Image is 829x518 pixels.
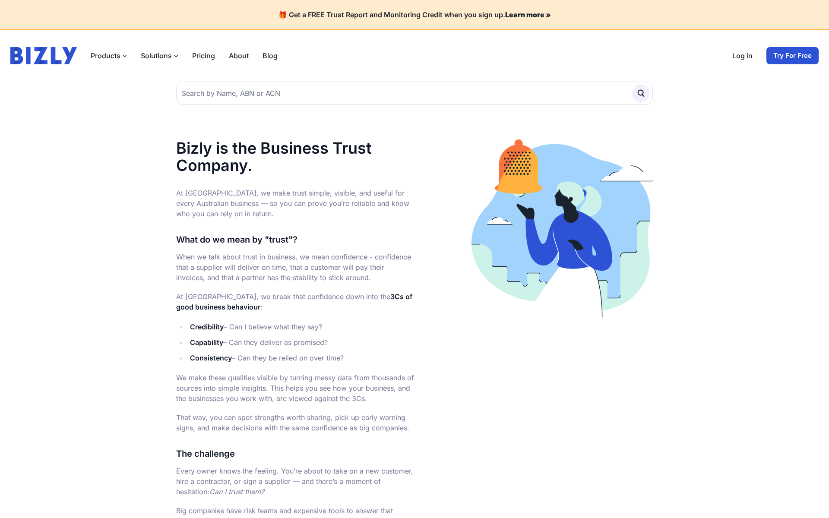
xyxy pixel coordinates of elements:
[91,51,127,61] button: Products
[176,412,414,433] p: That way, you can spot strengths worth sharing, pick up early warning signs, and make decisions w...
[190,338,223,347] strong: Capability
[766,47,819,64] a: Try For Free
[176,292,412,311] strong: 3Cs of good business behaviour
[187,321,414,333] li: – Can I believe what they say?
[187,336,414,348] li: – Can they deliver as promised?
[192,51,215,61] a: Pricing
[176,447,414,461] h3: The challenge
[187,352,414,364] li: – Can they be relied on over time?
[176,233,414,246] h3: What do we mean by "trust"?
[732,51,753,61] a: Log in
[190,354,232,362] strong: Consistency
[190,322,224,331] strong: Credibility
[176,252,414,283] p: When we talk about trust in business, we mean confidence - confidence that a supplier will delive...
[176,373,414,404] p: We make these qualities visible by turning messy data from thousands of sources into simple insig...
[505,10,551,19] a: Learn more »
[229,51,249,61] a: About
[176,291,414,312] p: At [GEOGRAPHIC_DATA], we break that confidence down into the :
[10,10,819,19] h4: 🎁 Get a FREE Trust Report and Monitoring Credit when you sign up.
[176,188,414,219] p: At [GEOGRAPHIC_DATA], we make trust simple, visible, and useful for every Australian business — s...
[141,51,178,61] button: Solutions
[176,466,414,497] p: Every owner knows the feeling. You’re about to take on a new customer, hire a contractor, or sign...
[263,51,278,61] a: Blog
[209,487,264,496] em: Can I trust them?
[176,82,653,105] input: Search by Name, ABN or ACN
[176,139,414,174] h1: Bizly is the Business Trust Company.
